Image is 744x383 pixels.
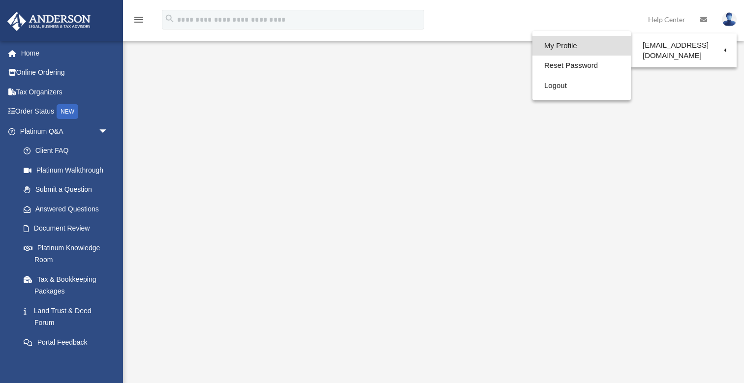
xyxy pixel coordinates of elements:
[14,180,123,200] a: Submit a Question
[133,17,145,26] a: menu
[14,141,123,161] a: Client FAQ
[98,121,118,142] span: arrow_drop_down
[7,102,123,122] a: Order StatusNEW
[14,332,123,352] a: Portal Feedback
[7,82,123,102] a: Tax Organizers
[14,199,123,219] a: Answered Questions
[7,63,123,83] a: Online Ordering
[7,121,123,141] a: Platinum Q&Aarrow_drop_down
[532,56,631,76] a: Reset Password
[14,238,123,269] a: Platinum Knowledge Room
[722,12,737,27] img: User Pic
[133,14,145,26] i: menu
[164,13,175,24] i: search
[7,43,123,63] a: Home
[4,12,93,31] img: Anderson Advisors Platinum Portal
[167,59,698,354] iframe: <span data-mce-type="bookmark" style="display: inline-block; width: 0px; overflow: hidden; line-h...
[14,160,118,180] a: Platinum Walkthrough
[14,301,123,332] a: Land Trust & Deed Forum
[532,76,631,96] a: Logout
[631,36,737,65] a: [EMAIL_ADDRESS][DOMAIN_NAME]
[532,36,631,56] a: My Profile
[57,104,78,119] div: NEW
[14,269,123,301] a: Tax & Bookkeeping Packages
[14,219,123,238] a: Document Review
